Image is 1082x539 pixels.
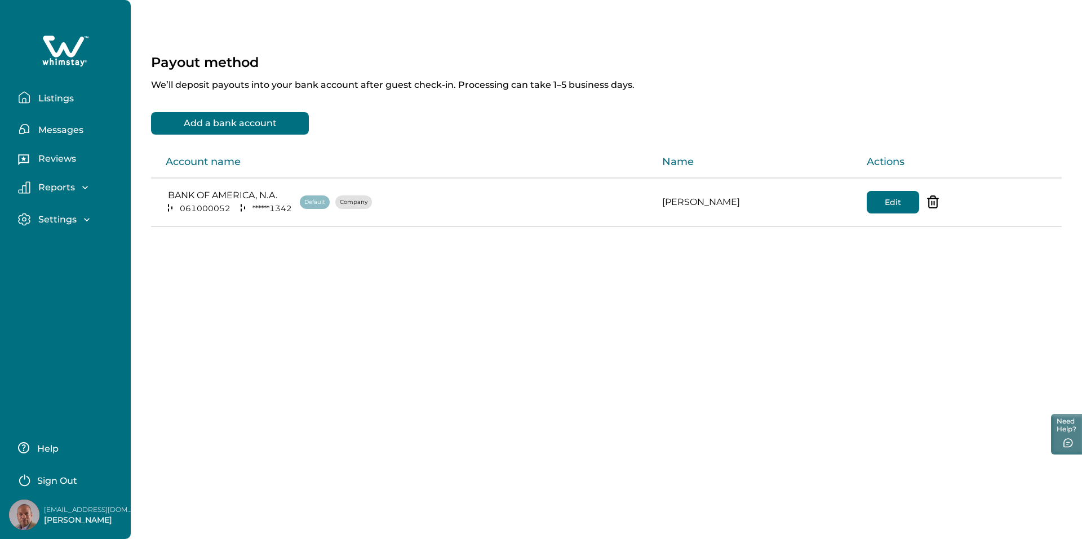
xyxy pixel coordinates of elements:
[858,146,1062,178] th: Actions
[44,515,134,526] p: [PERSON_NAME]
[922,191,944,213] button: delete-acc
[35,93,74,104] p: Listings
[18,213,122,226] button: Settings
[18,86,122,109] button: Listings
[867,191,919,213] button: Edit
[18,436,118,459] button: Help
[35,153,76,164] p: Reviews
[304,197,325,208] p: Default
[34,443,59,455] p: Help
[340,197,367,208] p: Company
[35,182,75,193] p: Reports
[151,70,1062,91] p: We’ll deposit payouts into your bank account after guest check-in. Processing can take 1–5 busine...
[35,214,77,225] p: Settings
[653,146,857,178] th: Name
[151,112,309,135] button: Add a bank account
[35,124,83,136] p: Messages
[18,468,118,491] button: Sign Out
[44,504,134,515] p: [EMAIL_ADDRESS][DOMAIN_NAME]
[178,203,233,215] p: 061000052
[9,500,39,530] img: Whimstay Host
[653,178,857,226] td: [PERSON_NAME]
[18,181,122,194] button: Reports
[18,118,122,140] button: Messages
[18,149,122,172] button: Reviews
[166,190,294,201] p: BANK OF AMERICA, N.A.
[37,475,77,487] p: Sign Out
[151,54,259,70] p: Payout method
[151,146,653,178] th: Account name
